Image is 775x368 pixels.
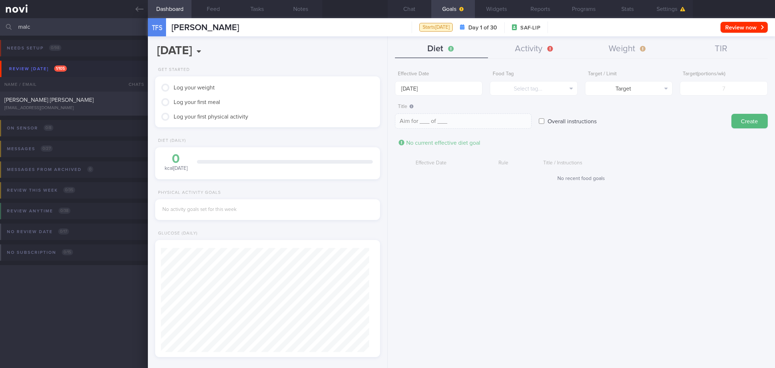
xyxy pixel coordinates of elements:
div: Review this week [5,185,77,195]
div: Chats [119,77,148,92]
div: Physical Activity Goals [155,190,221,196]
input: Select... [395,81,483,96]
div: Messages [5,144,55,154]
span: 1 / 105 [54,65,67,72]
div: Effective Date [395,156,467,170]
label: Food Tag [493,71,575,77]
div: No subscription [5,248,75,257]
div: Glucose (Daily) [155,231,198,236]
span: 0 / 98 [49,45,61,51]
button: Target [585,81,673,96]
span: [PERSON_NAME] [PERSON_NAME] [4,97,94,103]
label: Target ( portions/wk ) [683,71,765,77]
div: Messages from Archived [5,165,95,175]
span: 0 / 15 [62,249,73,255]
button: Review now [720,22,768,33]
span: 0 / 17 [58,228,69,235]
span: 0 / 35 [63,187,75,193]
div: Get Started [155,67,190,73]
div: Title / Instructions [540,156,742,170]
button: Weight [581,40,675,58]
span: Title [398,104,413,109]
div: Review [DATE] [7,64,69,74]
span: [PERSON_NAME] [171,23,239,32]
label: Target / Limit [588,71,670,77]
div: 0 [162,153,190,165]
div: No activity goals set for this week [162,207,372,213]
span: SAF-LIP [520,24,540,32]
div: On sensor [5,123,55,133]
button: Diet [395,40,488,58]
span: 0 [87,166,93,172]
div: Review anytime [5,206,72,216]
span: 0 / 38 [58,208,70,214]
div: TFS [146,14,168,42]
div: kcal [DATE] [162,153,190,172]
div: [EMAIL_ADDRESS][DOMAIN_NAME] [4,105,144,111]
span: 0 / 27 [41,145,53,152]
label: Effective Date [398,71,480,77]
div: Starts [DATE] [419,23,453,32]
label: Overall instructions [544,114,600,128]
div: No recent food goals [395,176,768,182]
div: No current effective diet goal [395,137,484,148]
span: 0 / 8 [44,125,53,131]
strong: Day 1 of 30 [468,24,497,31]
button: Activity [488,40,581,58]
input: 7 [680,81,768,96]
button: Create [731,114,768,128]
div: No review date [5,227,71,237]
div: Needs setup [5,43,63,53]
div: Rule [467,156,540,170]
div: Diet (Daily) [155,138,186,144]
button: Select tag... [490,81,578,96]
button: TIR [674,40,768,58]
